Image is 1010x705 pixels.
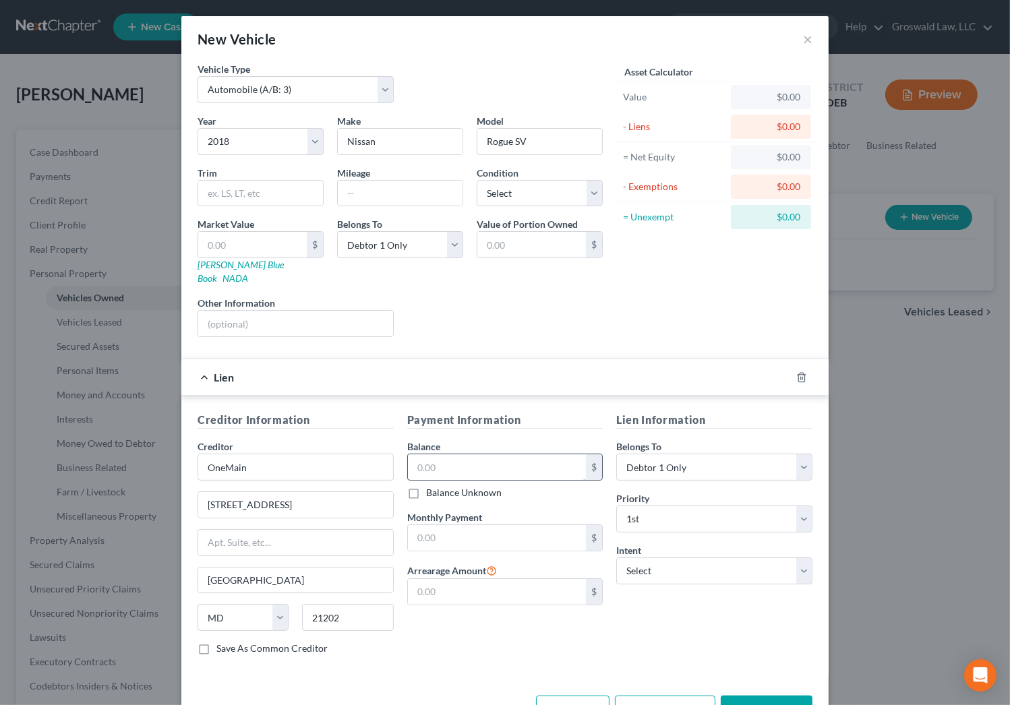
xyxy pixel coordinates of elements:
[477,129,602,154] input: ex. Altima
[616,441,661,452] span: Belongs To
[742,150,800,164] div: $0.00
[198,412,394,429] h5: Creditor Information
[337,218,382,230] span: Belongs To
[337,115,361,127] span: Make
[586,525,602,551] div: $
[337,166,370,180] label: Mileage
[408,579,587,605] input: 0.00
[623,210,725,224] div: = Unexempt
[742,120,800,133] div: $0.00
[198,62,250,76] label: Vehicle Type
[198,311,393,336] input: (optional)
[742,180,800,193] div: $0.00
[198,568,393,593] input: Enter city...
[616,493,649,504] span: Priority
[302,604,393,631] input: Enter zip...
[338,181,463,206] input: --
[964,659,997,692] div: Open Intercom Messenger
[198,166,217,180] label: Trim
[198,181,323,206] input: ex. LS, LT, etc
[623,150,725,164] div: = Net Equity
[742,210,800,224] div: $0.00
[408,454,587,480] input: 0.00
[477,166,518,180] label: Condition
[216,642,328,655] label: Save As Common Creditor
[198,30,276,49] div: New Vehicle
[198,454,394,481] input: Search creditor by name...
[623,120,725,133] div: - Liens
[426,486,502,499] label: Balance Unknown
[222,272,248,284] a: NADA
[586,454,602,480] div: $
[477,232,586,257] input: 0.00
[198,441,233,452] span: Creditor
[616,543,641,557] label: Intent
[623,180,725,193] div: - Exemptions
[198,296,275,310] label: Other Information
[742,90,800,104] div: $0.00
[803,31,812,47] button: ×
[407,510,482,524] label: Monthly Payment
[198,232,307,257] input: 0.00
[408,525,587,551] input: 0.00
[198,114,216,128] label: Year
[198,259,284,284] a: [PERSON_NAME] Blue Book
[586,232,602,257] div: $
[616,412,812,429] h5: Lien Information
[407,439,440,454] label: Balance
[198,217,254,231] label: Market Value
[623,90,725,104] div: Value
[198,492,393,518] input: Enter address...
[407,412,603,429] h5: Payment Information
[338,129,463,154] input: ex. Nissan
[214,371,234,384] span: Lien
[307,232,323,257] div: $
[477,217,578,231] label: Value of Portion Owned
[198,530,393,555] input: Apt, Suite, etc...
[624,65,693,79] label: Asset Calculator
[407,562,497,578] label: Arrearage Amount
[586,579,602,605] div: $
[477,114,504,128] label: Model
